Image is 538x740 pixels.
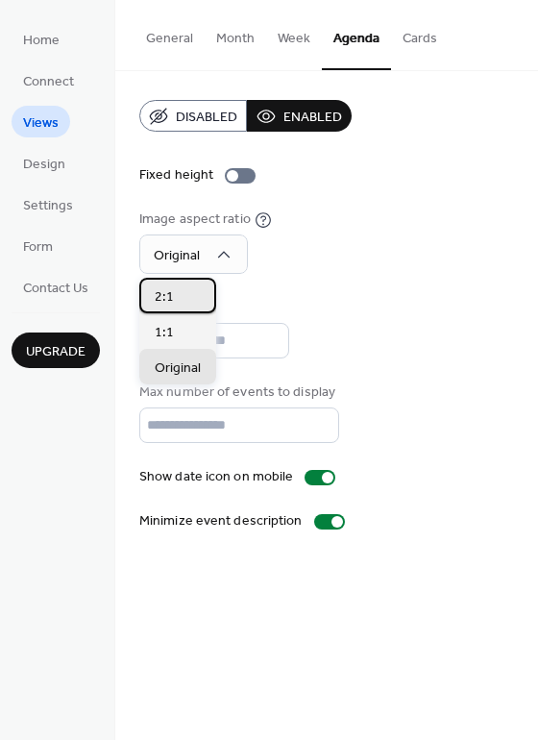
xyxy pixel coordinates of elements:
[139,100,247,132] button: Disabled
[12,188,85,220] a: Settings
[23,237,53,258] span: Form
[176,108,237,128] span: Disabled
[12,333,100,368] button: Upgrade
[23,31,60,51] span: Home
[283,108,342,128] span: Enabled
[139,467,293,487] div: Show date icon on mobile
[12,23,71,55] a: Home
[139,165,213,185] div: Fixed height
[23,196,73,216] span: Settings
[12,106,70,137] a: Views
[26,342,86,362] span: Upgrade
[12,64,86,96] a: Connect
[23,113,59,134] span: Views
[12,230,64,261] a: Form
[154,243,200,269] span: Original
[139,382,335,403] div: Max number of events to display
[155,323,174,343] span: 1:1
[23,155,65,175] span: Design
[139,210,251,230] div: Image aspect ratio
[12,147,77,179] a: Design
[23,72,74,92] span: Connect
[12,271,100,303] a: Contact Us
[155,358,201,379] span: Original
[139,511,303,531] div: Minimize event description
[247,100,352,132] button: Enabled
[155,287,174,308] span: 2:1
[23,279,88,299] span: Contact Us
